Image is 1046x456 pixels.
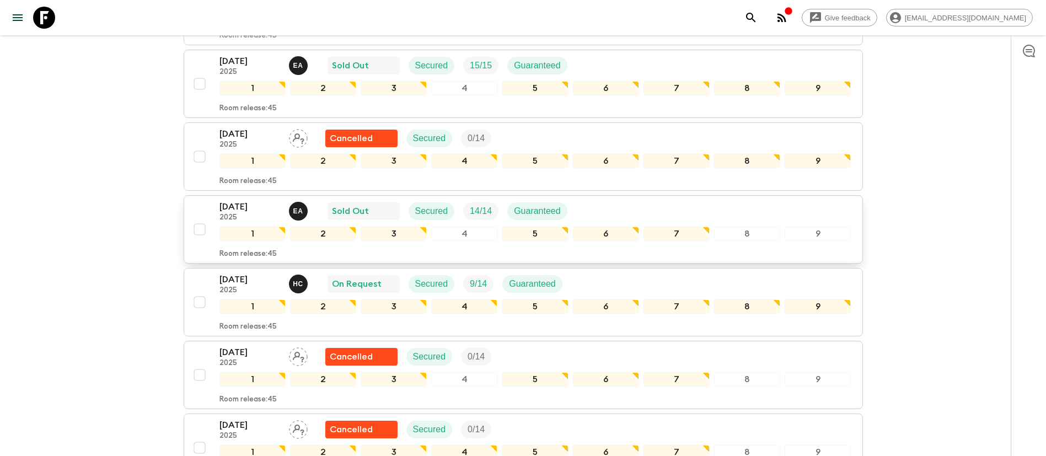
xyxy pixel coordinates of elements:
[293,207,303,216] p: E A
[361,154,427,168] div: 3
[409,57,455,74] div: Secured
[289,278,310,287] span: Hector Carillo
[325,421,398,438] div: Flash Pack cancellation
[899,14,1032,22] span: [EMAIL_ADDRESS][DOMAIN_NAME]
[643,372,710,387] div: 7
[470,59,492,72] p: 15 / 15
[290,81,356,95] div: 2
[330,132,373,145] p: Cancelled
[219,104,277,113] p: Room release: 45
[463,202,498,220] div: Trip Fill
[461,421,491,438] div: Trip Fill
[714,81,780,95] div: 8
[219,141,280,149] p: 2025
[431,154,497,168] div: 4
[361,299,427,314] div: 3
[289,202,310,221] button: EA
[785,372,851,387] div: 9
[219,81,286,95] div: 1
[289,132,308,141] span: Assign pack leader
[785,227,851,241] div: 9
[219,154,286,168] div: 1
[573,154,639,168] div: 6
[219,273,280,286] p: [DATE]
[431,81,497,95] div: 4
[643,227,710,241] div: 7
[219,200,280,213] p: [DATE]
[431,227,497,241] div: 4
[332,277,382,291] p: On Request
[643,154,710,168] div: 7
[406,348,453,366] div: Secured
[330,350,373,363] p: Cancelled
[293,280,303,288] p: H C
[643,81,710,95] div: 7
[573,372,639,387] div: 6
[290,372,356,387] div: 2
[219,31,277,40] p: Room release: 45
[293,61,303,70] p: E A
[502,372,568,387] div: 5
[219,177,277,186] p: Room release: 45
[463,57,498,74] div: Trip Fill
[332,59,369,72] p: Sold Out
[461,348,491,366] div: Trip Fill
[184,268,863,336] button: [DATE]2025Hector Carillo On RequestSecuredTrip FillGuaranteed123456789Room release:45
[413,350,446,363] p: Secured
[461,130,491,147] div: Trip Fill
[290,227,356,241] div: 2
[714,372,780,387] div: 8
[406,421,453,438] div: Secured
[509,277,556,291] p: Guaranteed
[886,9,1033,26] div: [EMAIL_ADDRESS][DOMAIN_NAME]
[502,154,568,168] div: 5
[413,423,446,436] p: Secured
[406,130,453,147] div: Secured
[184,341,863,409] button: [DATE]2025Assign pack leaderFlash Pack cancellationSecuredTrip Fill123456789Room release:45
[714,227,780,241] div: 8
[289,56,310,75] button: EA
[289,423,308,432] span: Assign pack leader
[219,127,280,141] p: [DATE]
[219,299,286,314] div: 1
[802,9,877,26] a: Give feedback
[502,81,568,95] div: 5
[740,7,762,29] button: search adventures
[415,205,448,218] p: Secured
[409,202,455,220] div: Secured
[643,299,710,314] div: 7
[290,154,356,168] div: 2
[330,423,373,436] p: Cancelled
[219,395,277,404] p: Room release: 45
[289,275,310,293] button: HC
[184,50,863,118] button: [DATE]2025Ernesto AndradeSold OutSecuredTrip FillGuaranteed123456789Room release:45
[361,81,427,95] div: 3
[219,346,280,359] p: [DATE]
[470,205,492,218] p: 14 / 14
[219,419,280,432] p: [DATE]
[219,359,280,368] p: 2025
[219,432,280,441] p: 2025
[514,205,561,218] p: Guaranteed
[502,299,568,314] div: 5
[289,60,310,68] span: Ernesto Andrade
[325,348,398,366] div: Flash Pack cancellation
[514,59,561,72] p: Guaranteed
[289,351,308,360] span: Assign pack leader
[714,299,780,314] div: 8
[289,205,310,214] span: Ernesto Andrade
[468,423,485,436] p: 0 / 14
[361,227,427,241] div: 3
[184,195,863,264] button: [DATE]2025Ernesto AndradeSold OutSecuredTrip FillGuaranteed123456789Room release:45
[573,81,639,95] div: 6
[290,299,356,314] div: 2
[219,68,280,77] p: 2025
[470,277,487,291] p: 9 / 14
[415,59,448,72] p: Secured
[785,299,851,314] div: 9
[219,372,286,387] div: 1
[714,154,780,168] div: 8
[573,227,639,241] div: 6
[819,14,877,22] span: Give feedback
[431,372,497,387] div: 4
